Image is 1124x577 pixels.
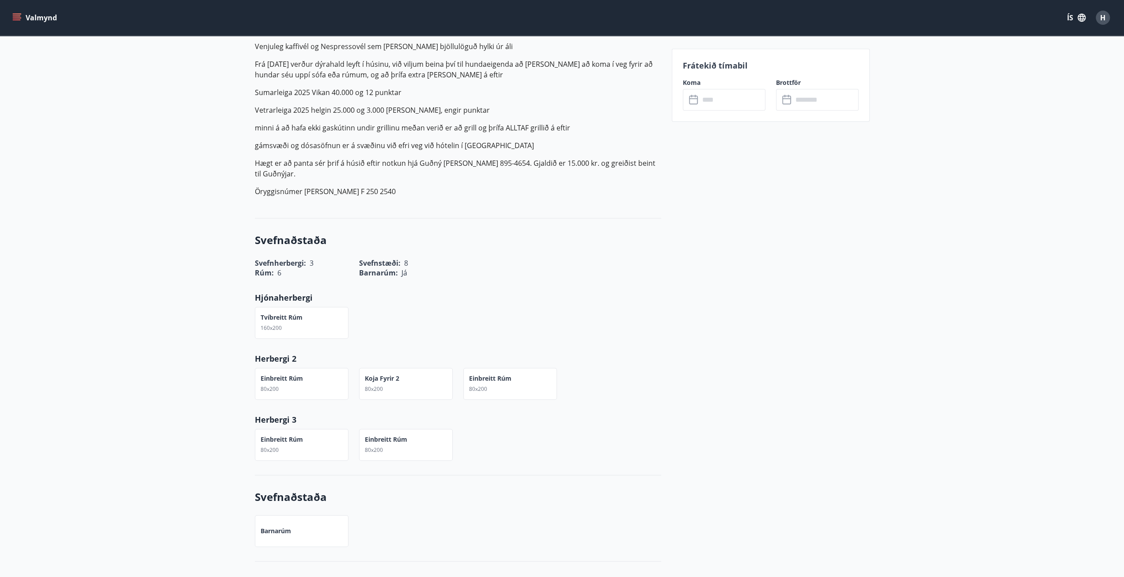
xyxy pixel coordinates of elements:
p: Einbreitt rúm [365,435,407,444]
p: minni á að hafa ekki gaskútinn undir grillinu meðan verið er að grill og þrífa ALLTAF grillið á e... [255,122,661,133]
p: Einbreitt rúm [469,374,511,383]
span: Já [401,268,407,278]
button: menu [11,10,61,26]
span: 160x200 [261,324,282,332]
span: Barnarúm : [359,268,398,278]
h3: Svefnaðstaða [255,489,661,504]
p: gámsvæði og dósasöfnun er á svæðinu við efri veg við hótelin í [GEOGRAPHIC_DATA] [255,140,661,151]
p: Tvíbreitt rúm [261,313,303,322]
button: H [1092,7,1113,28]
p: Frá [DATE] verður dýrahald leyft í húsinu, við viljum beina því til hundaeigenda að [PERSON_NAME]... [255,59,661,80]
p: Einbreitt rúm [261,435,303,444]
p: Venjuleg kaffivél og Nespressovél sem [PERSON_NAME] bjöllulöguð hylki úr áli [255,41,661,52]
p: Herbergi 3 [255,414,661,425]
span: 80x200 [365,385,383,393]
p: Hægt er að panta sér þrif á húsið eftir notkun hjá Guðný [PERSON_NAME] 895-4654. Gjaldið er 15.00... [255,158,661,179]
p: Hjónaherbergi [255,292,661,303]
label: Koma [683,78,765,87]
button: ÍS [1062,10,1090,26]
h3: Svefnaðstaða [255,233,661,248]
span: 80x200 [261,446,279,454]
span: 6 [277,268,281,278]
p: Sumarleiga 2025 Vikan 40.000 og 12 punktar [255,87,661,98]
label: Brottför [776,78,859,87]
p: Barnarúm [261,527,291,535]
p: Vetrarleiga 2025 helgin 25.000 og 3.000 [PERSON_NAME], engir punktar [255,105,661,115]
span: Rúm : [255,268,274,278]
span: 80x200 [469,385,487,393]
p: Einbreitt rúm [261,374,303,383]
p: Öryggisnúmer [PERSON_NAME] F 250 2540 [255,186,661,197]
p: Koja fyrir 2 [365,374,399,383]
span: 80x200 [365,446,383,454]
span: H [1100,13,1105,23]
p: Herbergi 2 [255,353,661,364]
span: 80x200 [261,385,279,393]
p: Frátekið tímabil [683,60,859,71]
